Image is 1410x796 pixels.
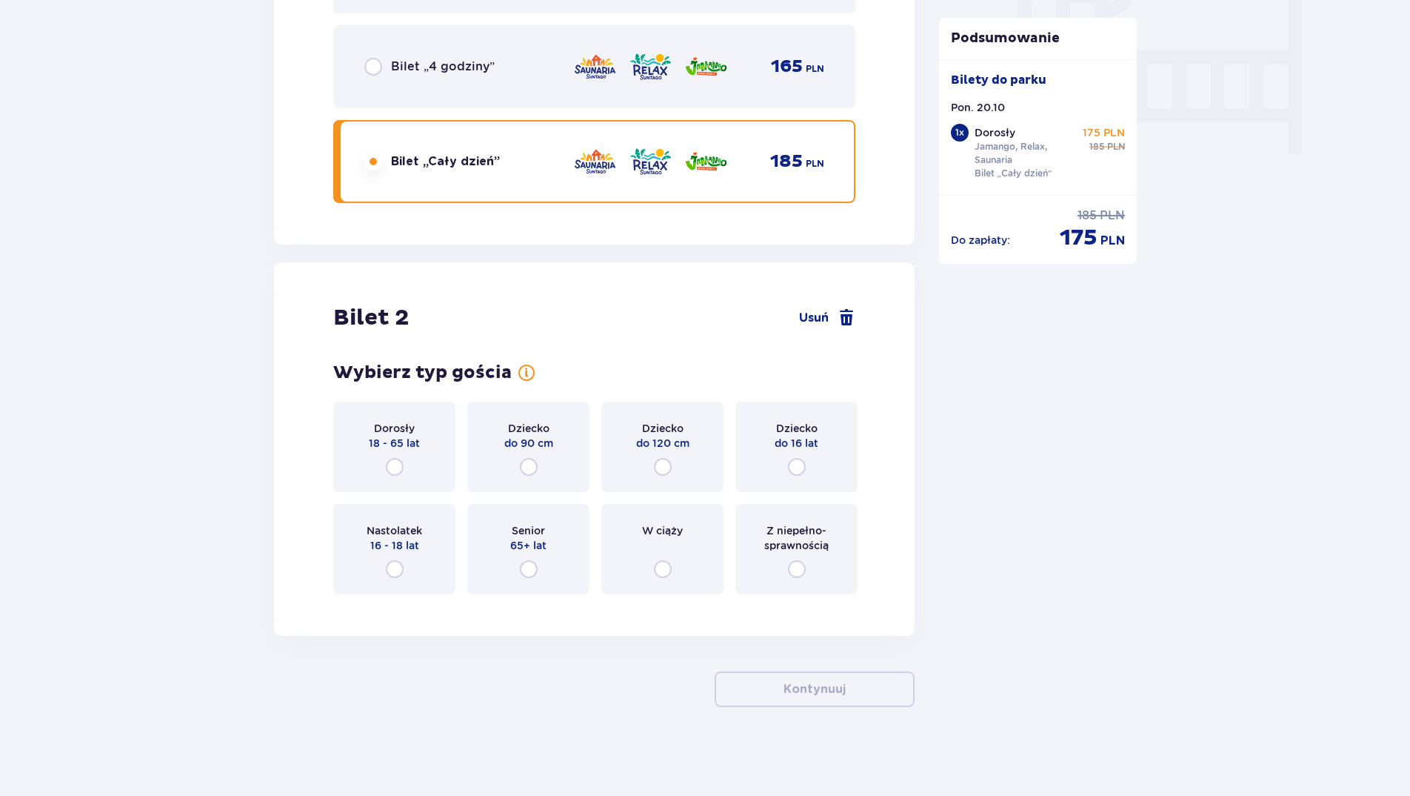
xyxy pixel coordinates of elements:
span: 185 [770,150,803,173]
img: Jamango [684,146,728,177]
p: Bilet „Cały dzień” [975,167,1052,180]
p: Pon. 20.10 [951,100,1005,115]
span: W ciąży [642,523,683,538]
button: Kontynuuj [715,671,915,707]
span: Usuń [799,310,829,326]
span: 18 - 65 lat [369,436,420,451]
div: 1 x [951,124,969,142]
span: do 90 cm [504,436,553,451]
p: Bilety do parku [951,72,1046,88]
span: 185 [1089,140,1104,153]
img: Saunaria [573,146,617,177]
p: Dorosły [975,125,1015,140]
img: Relax [629,146,672,177]
p: Podsumowanie [939,30,1137,47]
span: PLN [806,157,824,170]
span: Bilet „4 godziny” [391,59,495,75]
span: Bilet „Cały dzień” [391,153,500,170]
p: 175 PLN [1083,125,1125,140]
span: Dziecko [642,421,684,436]
p: Do zapłaty : [951,233,1010,248]
span: PLN [806,62,824,76]
span: 16 - 18 lat [370,538,419,553]
span: do 120 cm [636,436,689,451]
img: Relax [629,51,672,82]
img: Jamango [684,51,728,82]
a: Usuń [799,309,855,327]
span: 65+ lat [510,538,547,553]
span: Z niepełno­sprawnością [749,523,844,553]
span: Dziecko [776,421,818,436]
span: 165 [771,56,803,78]
h3: Wybierz typ gościa [333,362,512,384]
span: Dorosły [374,421,415,436]
span: PLN [1100,208,1125,224]
span: PLN [1100,233,1125,249]
span: Dziecko [508,421,549,436]
h2: Bilet 2 [333,304,409,332]
span: 175 [1060,224,1097,252]
span: PLN [1107,140,1125,153]
span: do 16 lat [775,436,818,451]
p: Kontynuuj [783,681,846,697]
span: Senior [512,523,545,538]
p: Jamango, Relax, Saunaria [975,140,1077,167]
span: 185 [1077,208,1097,224]
span: Nastolatek [367,523,422,538]
img: Saunaria [573,51,617,82]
